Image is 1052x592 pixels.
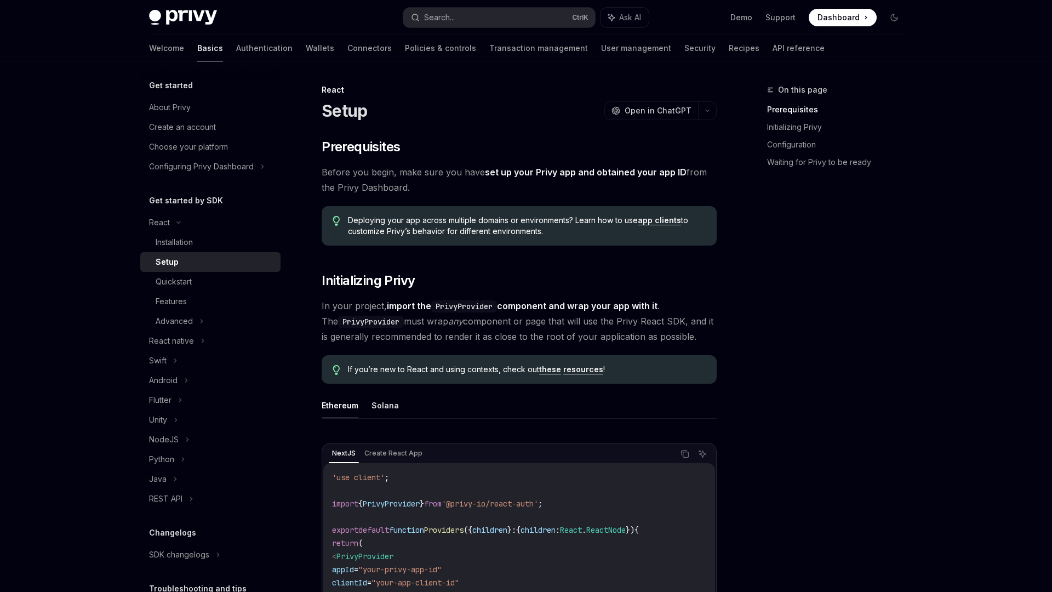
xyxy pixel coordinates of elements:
span: PrivyProvider [336,551,393,561]
span: default [358,525,389,535]
span: 'use client' [332,473,385,482]
a: Support [765,12,796,23]
a: Basics [197,35,223,61]
a: Authentication [236,35,293,61]
div: SDK changelogs [149,548,209,561]
div: About Privy [149,101,191,114]
div: Python [149,453,174,466]
span: = [354,565,358,574]
a: Dashboard [809,9,877,26]
div: NodeJS [149,433,179,446]
span: ( [358,538,363,548]
span: Dashboard [817,12,860,23]
button: Search...CtrlK [403,8,595,27]
a: API reference [773,35,825,61]
button: Copy the contents from the code block [678,447,692,461]
span: Before you begin, make sure you have from the Privy Dashboard. [322,164,717,195]
div: Advanced [156,315,193,328]
span: '@privy-io/react-auth' [442,499,538,509]
div: Flutter [149,394,171,407]
div: REST API [149,492,182,505]
span: < [332,551,336,561]
button: Ethereum [322,392,358,418]
a: set up your Privy app and obtained your app ID [485,167,687,178]
div: Quickstart [156,275,192,288]
a: Recipes [729,35,759,61]
em: any [448,316,463,327]
button: Ask AI [601,8,649,27]
span: Ask AI [619,12,641,23]
div: Choose your platform [149,140,228,153]
span: children [521,525,556,535]
a: Demo [730,12,752,23]
a: Connectors [347,35,392,61]
a: Quickstart [140,272,281,292]
span: appId [332,565,354,574]
h5: Get started [149,79,193,92]
a: Installation [140,232,281,252]
span: "your-app-client-id" [371,578,459,588]
span: } [507,525,512,535]
div: Features [156,295,187,308]
span: On this page [778,83,827,96]
button: Solana [371,392,399,418]
h5: Get started by SDK [149,194,223,207]
a: Initializing Privy [767,118,912,136]
div: Setup [156,255,179,269]
a: Features [140,292,281,311]
a: Transaction management [489,35,588,61]
span: "your-privy-app-id" [358,565,442,574]
img: dark logo [149,10,217,25]
span: Initializing Privy [322,272,415,289]
div: NextJS [329,447,359,460]
span: Ctrl K [572,13,588,22]
a: Configuration [767,136,912,153]
a: Wallets [306,35,334,61]
div: Configuring Privy Dashboard [149,160,254,173]
span: from [424,499,442,509]
a: resources [563,365,603,374]
code: PrivyProvider [431,300,497,312]
h5: Changelogs [149,526,196,539]
span: }) [626,525,634,535]
span: function [389,525,424,535]
span: { [516,525,521,535]
svg: Tip [333,365,340,375]
span: ({ [464,525,472,535]
code: PrivyProvider [338,316,404,328]
a: Welcome [149,35,184,61]
span: : [512,525,516,535]
a: Choose your platform [140,137,281,157]
a: Setup [140,252,281,272]
a: About Privy [140,98,281,117]
div: React [149,216,170,229]
span: React [560,525,582,535]
button: Toggle dark mode [885,9,903,26]
span: PrivyProvider [363,499,420,509]
button: Open in ChatGPT [604,101,698,120]
a: Policies & controls [405,35,476,61]
a: Prerequisites [767,101,912,118]
button: Ask AI [695,447,710,461]
span: ReactNode [586,525,626,535]
span: import [332,499,358,509]
span: . [582,525,586,535]
span: Providers [424,525,464,535]
svg: Tip [333,216,340,226]
div: React native [149,334,194,348]
div: Create React App [361,447,426,460]
a: these [539,365,561,374]
div: Installation [156,236,193,249]
span: children [472,525,507,535]
span: Deploying your app across multiple domains or environments? Learn how to use to customize Privy’s... [348,215,706,237]
span: return [332,538,358,548]
span: In your project, . The must wrap component or page that will use the Privy React SDK, and it is g... [322,298,717,344]
span: ; [538,499,542,509]
span: ; [385,473,389,482]
a: User management [601,35,671,61]
span: export [332,525,358,535]
span: = [367,578,371,588]
div: React [322,84,717,95]
div: Android [149,374,178,387]
div: Search... [424,11,455,24]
